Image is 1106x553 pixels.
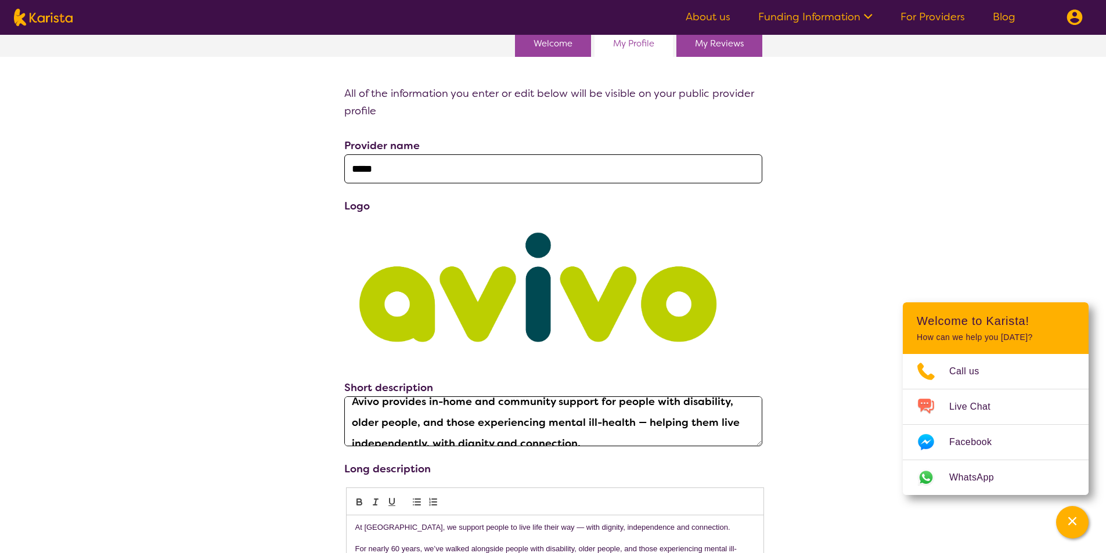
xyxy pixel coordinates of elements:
span: Call us [949,363,993,380]
label: Long description [344,462,431,476]
a: Funding Information [758,10,873,24]
p: At [GEOGRAPHIC_DATA], we support people to live life their way — with dignity, independence and c... [355,522,755,533]
span: WhatsApp [949,469,1008,486]
label: Provider name [344,139,420,153]
label: Short description [344,381,433,395]
span: Live Chat [949,398,1004,415]
ul: Choose channel [903,354,1089,495]
img: menu [1067,9,1083,26]
img: mzzc4fsnfw527utthw6d.jpg [344,215,732,360]
a: My Profile [613,35,654,52]
a: My Reviews [695,35,744,52]
button: Channel Menu [1056,506,1089,538]
h2: Welcome to Karista! [917,314,1075,328]
p: How can we help you [DATE]? [917,332,1075,342]
a: For Providers [900,10,965,24]
label: Logo [344,199,370,213]
a: About us [686,10,730,24]
span: Facebook [949,433,1006,451]
img: Karista logo [14,9,73,26]
a: Blog [993,10,1015,24]
a: Welcome [534,35,572,52]
p: All of the information you enter or edit below will be visible on your public provider profile [344,85,762,120]
a: Web link opens in a new tab. [903,460,1089,495]
div: Channel Menu [903,302,1089,495]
